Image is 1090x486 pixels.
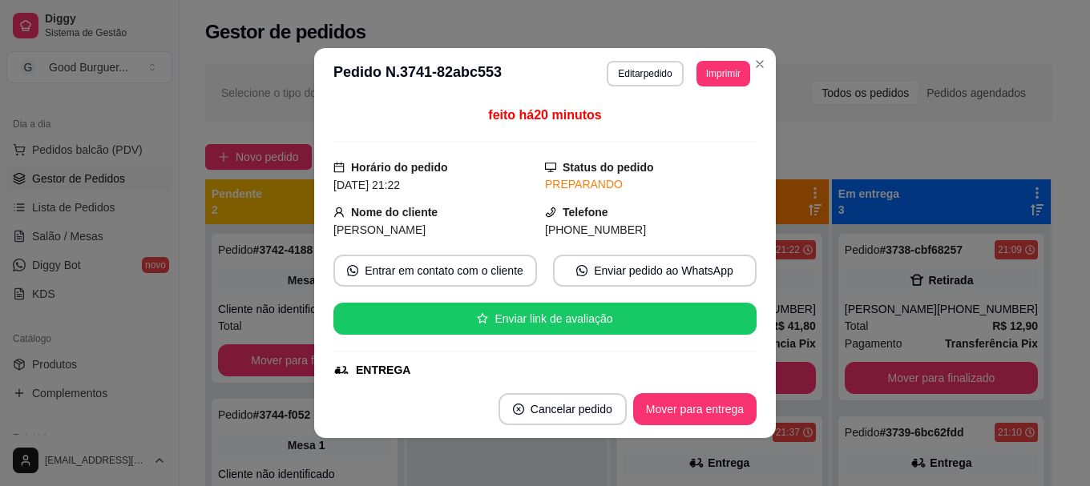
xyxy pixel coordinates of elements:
span: [PERSON_NAME] [333,223,426,236]
span: calendar [333,162,345,173]
strong: Status do pedido [563,161,654,174]
span: desktop [545,162,556,173]
span: close-circle [513,404,524,415]
span: star [477,313,488,324]
strong: Horário do pedido [351,161,448,174]
button: Close [747,51,773,77]
span: phone [545,207,556,218]
button: Imprimir [696,61,750,86]
strong: Nome do cliente [351,206,438,219]
button: whats-appEnviar pedido ao WhatsApp [553,255,757,287]
span: whats-app [347,265,358,276]
h3: Pedido N. 3741-82abc553 [333,61,502,86]
div: ENTREGA [356,362,410,379]
span: feito há 20 minutos [488,108,601,122]
span: [PHONE_NUMBER] [545,223,646,236]
button: whats-appEntrar em contato com o cliente [333,255,537,287]
button: Mover para entrega [633,393,757,425]
div: PREPARANDO [545,176,757,193]
button: close-circleCancelar pedido [499,393,627,425]
span: whats-app [576,265,587,276]
strong: Telefone [563,206,608,219]
span: user [333,207,345,218]
button: Editarpedido [607,61,683,86]
button: starEnviar link de avaliação [333,303,757,335]
span: [DATE] 21:22 [333,179,400,191]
